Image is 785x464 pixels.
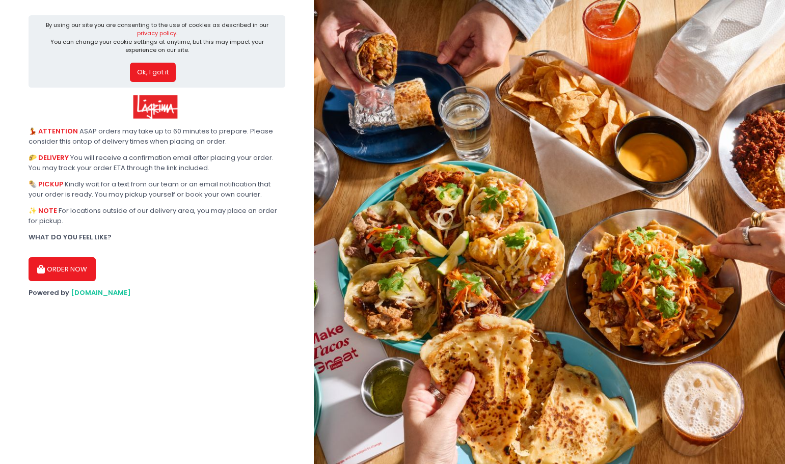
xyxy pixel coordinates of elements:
[29,232,285,242] div: WHAT DO YOU FEEL LIKE?
[46,21,268,54] div: By using our site you are consenting to the use of cookies as described in our You can change you...
[29,153,69,162] b: 🌮 DELIVERY
[29,179,285,199] div: Kindly wait for a text from our team or an email notification that your order is ready. You may p...
[29,126,285,146] div: ASAP orders may take up to 60 minutes to prepare. Please consider this ontop of delivery times wh...
[29,206,285,226] div: For locations outside of our delivery area, you may place an order for pickup.
[29,179,63,189] b: 🌯 PICKUP
[29,288,285,298] div: Powered by
[29,206,57,215] b: ✨ NOTE
[130,63,176,82] button: Ok, I got it
[29,153,285,173] div: You will receive a confirmation email after placing your order. You may track your order ETA thro...
[132,94,179,120] img: Lagrima
[137,29,177,37] a: privacy policy.
[71,288,131,297] a: [DOMAIN_NAME]
[29,126,78,136] b: 💃 ATTENTION
[29,257,96,282] button: ORDER NOW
